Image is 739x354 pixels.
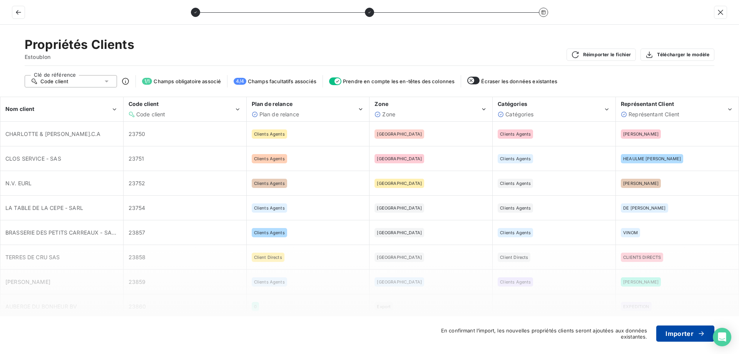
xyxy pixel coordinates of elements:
span: Clients Agents [500,156,531,161]
span: Code client [129,101,159,107]
span: Champs obligatoire associé [154,78,221,84]
span: Clients Agents [254,181,285,186]
button: Réimporter le fichier [567,49,636,61]
span: Catégories [505,111,533,117]
span: Clients Agents [500,280,531,284]
span: Catégories [498,101,527,107]
span: [PERSON_NAME] [623,181,659,186]
span: Code client [40,78,69,84]
span: Plan de relance [259,111,299,117]
span: Clients Agents [254,280,285,284]
span: Écraser les données existantes [481,78,557,84]
h2: Propriétés Clients [25,37,134,52]
span: AUBERGE DU BONHEUR BV [5,303,77,310]
span: [GEOGRAPHIC_DATA] [377,280,422,284]
span: LA TABLE DE LA CEPE - SARL [5,205,83,211]
span: 23752 [129,180,145,186]
span: [PERSON_NAME] [623,132,659,136]
span: Estoublon [25,53,134,61]
span: 23751 [129,155,144,162]
span: [PERSON_NAME] [623,280,659,284]
span: EXPEDITION [623,304,649,309]
span: 0 [254,304,257,309]
span: Clients Agents [500,181,531,186]
th: Nom client [0,97,124,122]
span: Clients Agents [254,132,285,136]
span: 23858 [129,254,146,260]
span: Clients Agents [500,206,531,210]
th: Zone [369,97,493,122]
span: Clients Agents [254,156,285,161]
span: En confirmant l’import, les nouvelles propriétés clients seront ajoutées aux données existantes. [435,327,647,340]
span: CHARLOTTE & [PERSON_NAME].C.A [5,131,100,137]
span: 23750 [129,131,145,137]
span: Client Directs [254,255,282,260]
span: VINOM [623,230,638,235]
th: Catégories [493,97,616,122]
span: 4 / 4 [234,78,246,85]
span: 23859 [129,279,146,285]
span: Plan de relance [252,101,293,107]
span: N.V. EURL [5,180,32,186]
span: Client Directs [500,255,528,260]
span: 23754 [129,205,145,211]
span: [PERSON_NAME] [5,279,50,285]
span: Zone [375,101,388,107]
span: Clients Agents [254,230,285,235]
span: Export [377,304,391,309]
button: Télécharger le modèle [640,49,714,61]
span: Clients Agents [500,230,531,235]
span: [GEOGRAPHIC_DATA] [377,206,422,210]
span: Champs facultatifs associés [248,78,316,84]
span: HEAULME [PERSON_NAME] [623,156,681,161]
span: TERRES DE CRU SAS [5,254,60,260]
th: Code client [123,97,246,122]
span: Prendre en compte les en-têtes des colonnes [343,78,455,84]
span: 1 / 1 [142,78,152,85]
span: 23857 [129,229,145,236]
span: Nom client [5,106,35,112]
span: Zone [382,111,395,117]
span: Clients Agents [500,132,531,136]
span: Code client [136,111,166,117]
span: Représentant Client [629,111,679,117]
span: [GEOGRAPHIC_DATA] [377,230,422,235]
span: Représentant Client [621,101,674,107]
span: [GEOGRAPHIC_DATA] [377,156,422,161]
th: Plan de relance [246,97,369,122]
span: 23860 [129,303,146,310]
span: CLOS SERVICE - SAS [5,155,61,162]
span: [GEOGRAPHIC_DATA] [377,255,422,260]
span: DE [PERSON_NAME] [623,206,665,210]
span: CLIENTS DIRECTS [623,255,661,260]
th: Représentant Client [616,97,739,122]
button: Importer [656,325,714,342]
span: [GEOGRAPHIC_DATA] [377,181,422,186]
span: [GEOGRAPHIC_DATA] [377,132,422,136]
span: Clients Agents [254,206,285,210]
div: Open Intercom Messenger [713,328,731,346]
span: BRASSERIE DES PETITS CARREAUX - SARL NGCG [5,229,136,236]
